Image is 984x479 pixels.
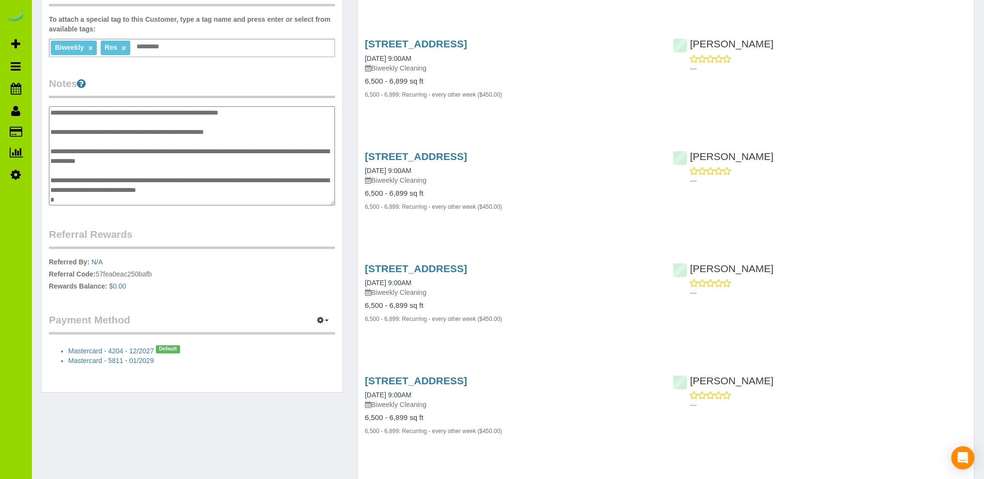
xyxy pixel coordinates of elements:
a: $0.00 [109,282,126,290]
a: [STREET_ADDRESS] [365,263,467,274]
div: Open Intercom Messenger [951,446,974,469]
span: Default [156,345,180,353]
small: 6,500 - 6,899: Recurring - every other week ($450.00) [365,203,502,210]
small: 6,500 - 6,899: Recurring - every other week ($450.00) [365,428,502,435]
label: To attach a special tag to this Customer, type a tag name and press enter or select from availabl... [49,15,335,34]
a: [DATE] 9:00AM [365,391,411,399]
a: [STREET_ADDRESS] [365,38,467,49]
h4: 6,500 - 6,899 sq ft [365,414,659,422]
a: [PERSON_NAME] [673,263,773,274]
small: 6,500 - 6,899: Recurring - every other week ($450.00) [365,91,502,98]
a: [PERSON_NAME] [673,151,773,162]
small: 6,500 - 6,899: Recurring - every other week ($450.00) [365,316,502,322]
h4: 6,500 - 6,899 sq ft [365,189,659,198]
h4: 6,500 - 6,899 sq ft [365,302,659,310]
a: [DATE] 9:00AM [365,279,411,287]
a: [PERSON_NAME] [673,375,773,386]
p: Biweekly Cleaning [365,63,659,73]
a: × [88,44,92,52]
legend: Notes [49,76,335,98]
label: Referral Code: [49,269,95,279]
a: [PERSON_NAME] [673,38,773,49]
p: Biweekly Cleaning [365,175,659,185]
a: [DATE] 9:00AM [365,167,411,174]
a: Mastercard - 5811 - 01/2029 [68,357,154,364]
legend: Payment Method [49,313,335,334]
p: 57fea0eac250bafb [49,257,335,293]
p: --- [690,176,967,186]
a: [STREET_ADDRESS] [365,375,467,386]
h4: 6,500 - 6,899 sq ft [365,77,659,86]
a: Mastercard - 4204 - 12/2027 [68,347,154,355]
a: × [121,44,126,52]
p: --- [690,288,967,298]
p: --- [690,400,967,410]
legend: Referral Rewards [49,227,335,249]
span: Res [105,44,117,51]
label: Rewards Balance: [49,281,107,291]
a: N/A [91,258,103,266]
label: Referred By: [49,257,90,267]
a: [STREET_ADDRESS] [365,151,467,162]
a: [DATE] 9:00AM [365,55,411,62]
p: --- [690,64,967,73]
span: Biweekly [55,44,84,51]
p: Biweekly Cleaning [365,400,659,409]
img: Automaid Logo [6,10,25,23]
p: Biweekly Cleaning [365,288,659,297]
